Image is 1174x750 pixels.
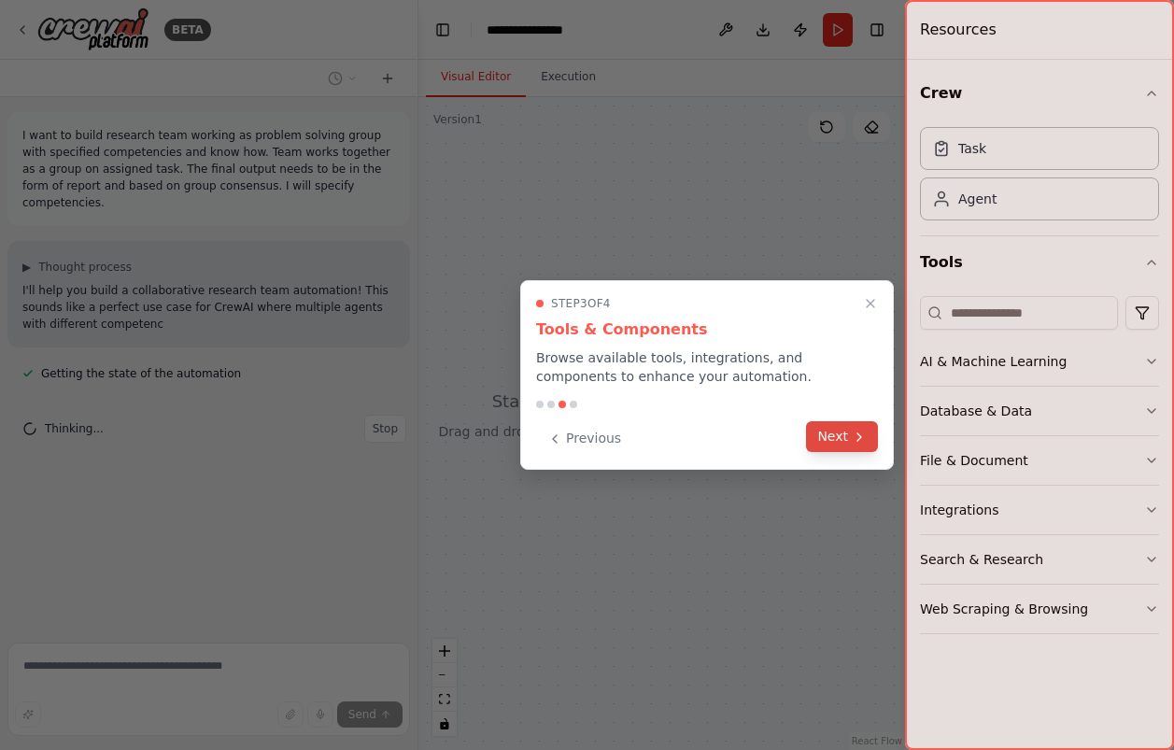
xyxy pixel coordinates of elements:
span: Step 3 of 4 [551,296,611,311]
button: Hide left sidebar [430,17,456,43]
button: Previous [536,423,632,454]
button: Close walkthrough [859,292,882,315]
p: Browse available tools, integrations, and components to enhance your automation. [536,348,878,386]
button: Next [806,421,878,452]
h3: Tools & Components [536,318,878,341]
